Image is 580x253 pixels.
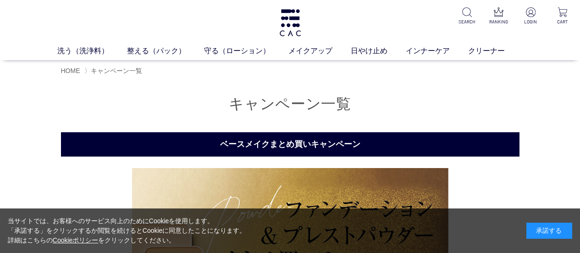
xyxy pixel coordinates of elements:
a: クリーナー [468,45,523,56]
p: CART [552,18,573,25]
span: キャンペーン一覧 [91,67,142,74]
h1: キャンペーン一覧 [61,94,519,114]
p: RANKING [488,18,509,25]
img: logo [278,9,302,36]
p: LOGIN [520,18,541,25]
div: 承諾する [526,223,572,239]
a: 整える（パック） [127,45,204,56]
a: CART [552,7,573,25]
h2: ベースメイクまとめ買いキャンペーン [61,132,519,157]
p: SEARCH [457,18,477,25]
div: 当サイトでは、お客様へのサービス向上のためにCookieを使用します。 「承諾する」をクリックするか閲覧を続けるとCookieに同意したことになります。 詳細はこちらの をクリックしてください。 [8,216,246,245]
li: 〉 [84,67,144,75]
a: 洗う（洗浄料） [57,45,127,56]
a: SEARCH [457,7,477,25]
a: インナーケア [406,45,468,56]
a: RANKING [488,7,509,25]
a: 日やけ止め [351,45,406,56]
a: 守る（ローション） [204,45,288,56]
a: メイクアップ [288,45,351,56]
a: HOME [61,67,80,74]
a: LOGIN [520,7,541,25]
a: Cookieポリシー [53,236,99,244]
